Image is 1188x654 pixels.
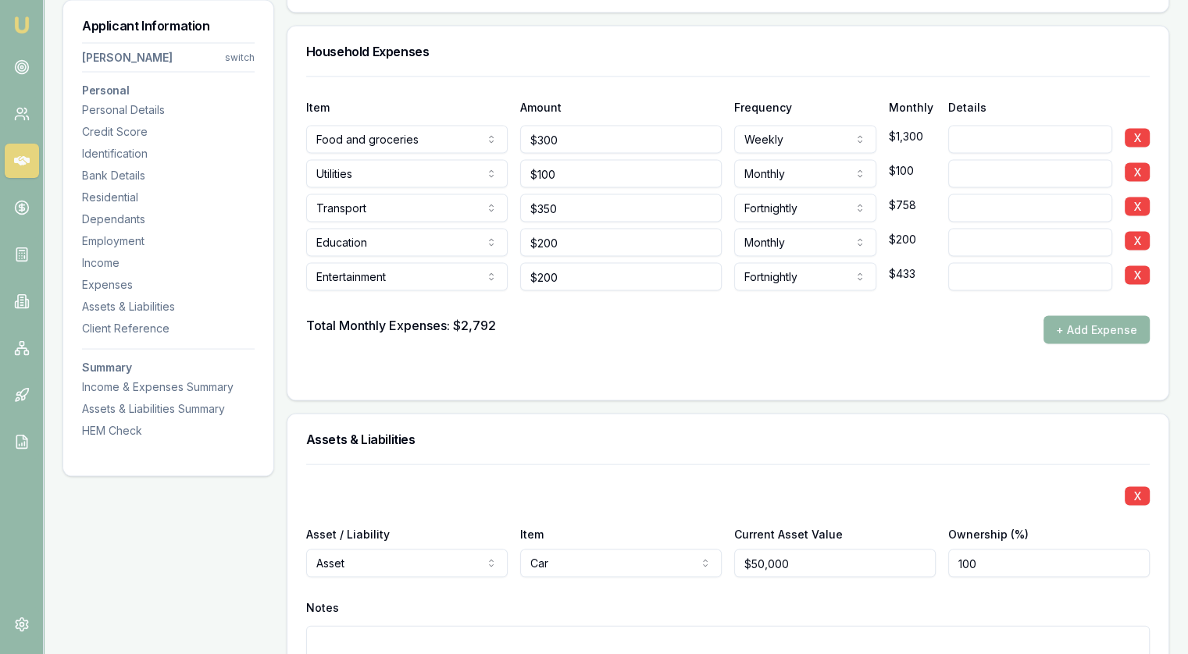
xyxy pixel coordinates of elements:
button: X [1125,197,1150,216]
label: Item [520,528,544,541]
div: Notes [306,596,1150,620]
div: Credit Score [82,124,255,140]
button: + Add Expense [1044,316,1150,344]
div: Assets & Liabilities Summary [82,401,255,417]
h3: Household Expenses [306,45,1150,58]
label: Current Asset Value [734,528,843,541]
div: Client Reference [82,321,255,336]
div: Details [948,102,1150,113]
div: Bank Details [82,168,255,183]
button: X [1125,487,1150,506]
div: Item [306,102,508,113]
input: $ [520,229,722,257]
div: Income & Expenses Summary [82,379,255,395]
button: X [1125,232,1150,251]
h3: Applicant Information [82,20,255,32]
div: Frequency [734,102,792,113]
div: switch [225,52,255,64]
div: Amount [520,102,722,113]
div: Identification [82,146,255,162]
div: Monthly [889,102,936,113]
div: Expenses [82,277,255,293]
input: $ [520,263,722,291]
input: $ [734,549,936,578]
div: Dependants [82,211,255,227]
h3: Assets & Liabilities [306,433,1150,446]
h3: Summary [82,362,255,373]
input: $ [520,126,722,154]
div: $1,300 [889,121,936,152]
div: Total Monthly Expenses: $2,792 [306,316,496,344]
label: Ownership (%) [948,528,1029,541]
div: $100 [889,155,936,187]
div: $200 [889,224,936,255]
div: Income [82,255,255,271]
button: X [1125,163,1150,182]
input: Select a percentage [948,549,1150,578]
h3: Personal [82,85,255,96]
div: $433 [889,258,936,290]
input: $ [520,194,722,222]
div: Assets & Liabilities [82,299,255,315]
div: Residential [82,190,255,205]
div: Personal Details [82,102,255,118]
button: X [1125,266,1150,285]
div: HEM Check [82,423,255,439]
button: X [1125,129,1150,148]
div: [PERSON_NAME] [82,50,173,66]
div: $758 [889,190,936,221]
input: $ [520,160,722,188]
img: emu-icon-u.png [12,16,31,34]
div: Employment [82,233,255,249]
label: Asset / Liability [306,528,390,541]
